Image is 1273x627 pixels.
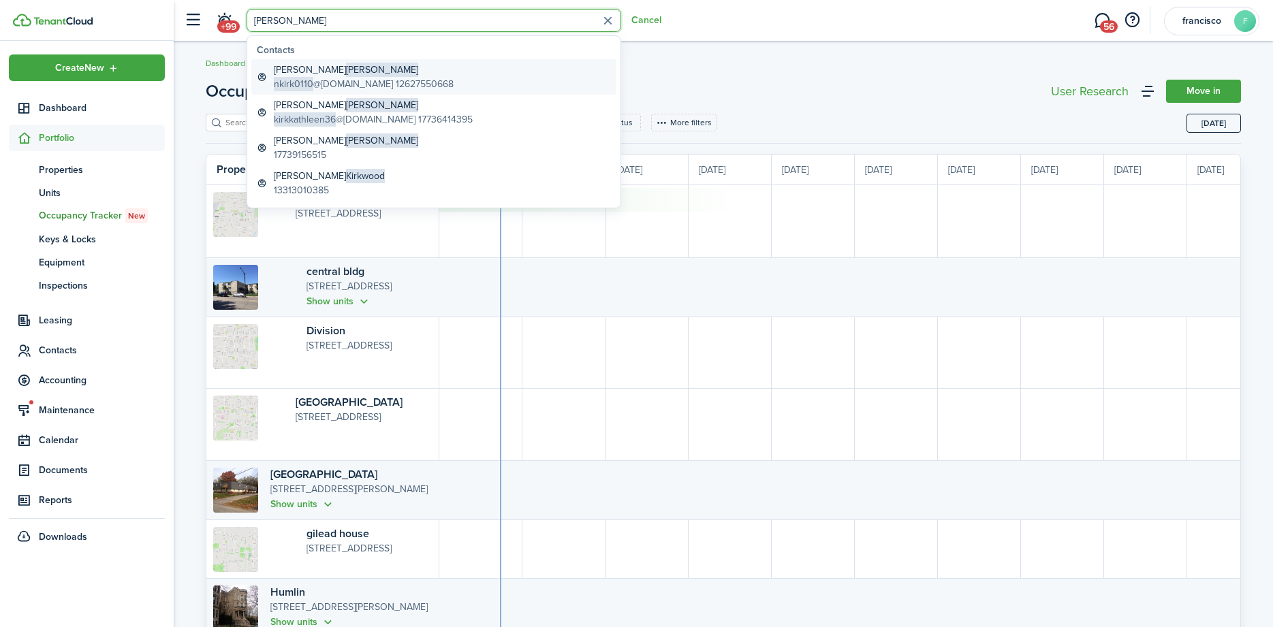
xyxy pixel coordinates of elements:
span: Occupancy Tracker [206,79,349,103]
span: Properties [39,163,165,177]
img: Property avatar [213,192,258,237]
a: Notifications [211,3,237,38]
span: Documents [39,463,165,477]
a: [GEOGRAPHIC_DATA] [296,394,403,410]
span: Maintenance [39,403,165,417]
a: Dashboard [206,57,245,69]
button: Open sidebar [180,7,206,33]
button: Occupancy Tracker [206,79,371,103]
p: [STREET_ADDRESS][PERSON_NAME] [270,482,433,497]
a: gilead house [307,526,369,541]
p: [STREET_ADDRESS] [307,338,433,353]
span: Portfolio [39,131,165,145]
input: Search here... [222,116,342,129]
button: Show units [307,294,371,310]
global-search-item-title: [PERSON_NAME] [274,98,473,112]
global-search-item-description: 13313010385 [274,183,385,197]
button: Open menu [9,54,165,81]
button: Clear search [597,10,618,31]
img: TenantCloud [13,14,31,27]
span: nkirk0110 [274,77,313,91]
span: Occupancy Tracker [39,208,165,223]
button: Today [1186,114,1241,133]
span: Equipment [39,255,165,270]
button: Cancel [631,15,661,26]
a: Units [9,181,165,204]
span: francisco [1174,16,1229,26]
p: [STREET_ADDRESS][PERSON_NAME] [270,600,433,615]
span: +99 [217,20,240,33]
div: [DATE] [689,155,772,184]
a: Dashboard [9,95,165,121]
a: Keys & Locks [9,227,165,251]
span: [PERSON_NAME] [346,133,418,148]
a: Properties [9,158,165,181]
button: Show units [270,497,335,513]
img: Property avatar [213,396,258,440]
button: Open menu [206,79,371,103]
span: Contacts [39,343,165,357]
a: Move in [1166,80,1241,103]
span: Create New [55,63,104,73]
global-search-item-description: 17739156515 [274,148,418,162]
span: Accounting [39,373,165,387]
a: Reports [9,487,165,513]
global-search-item-description: @[DOMAIN_NAME] 17736414395 [274,112,473,127]
span: [PERSON_NAME] [346,63,418,77]
div: [DATE] [938,155,1021,184]
p: [STREET_ADDRESS] [296,206,433,221]
img: Property avatar [213,324,258,369]
global-search-item-title: [PERSON_NAME] [274,133,418,148]
avatar-text: F [1234,10,1256,32]
a: central bldg [307,263,364,279]
span: Inspections [39,278,165,293]
a: [PERSON_NAME][PERSON_NAME]17739156515 [251,130,616,165]
div: [DATE] [1104,155,1187,184]
global-search-item-title: [PERSON_NAME] [274,169,385,183]
input: Search for anything... [247,9,621,32]
p: [STREET_ADDRESS] [296,410,433,424]
span: Reports [39,493,165,507]
span: Leasing [39,313,165,327]
span: New [128,210,145,222]
a: [PERSON_NAME][PERSON_NAME]kirkkathleen36@[DOMAIN_NAME] 17736414395 [251,95,616,130]
div: [DATE] [1187,155,1270,184]
global-search-item-description: @[DOMAIN_NAME] 12627550668 [274,77,454,91]
a: Occupancy TrackerNew [9,204,165,227]
a: [GEOGRAPHIC_DATA] [270,466,377,482]
span: [PERSON_NAME] [346,98,418,112]
a: Messaging [1089,3,1115,38]
div: [DATE] [606,155,689,184]
img: Property avatar [213,527,258,572]
span: 56 [1100,20,1118,33]
a: [PERSON_NAME]Kirkwood13313010385 [251,165,616,201]
p: [STREET_ADDRESS] [307,279,433,294]
a: Division [307,323,345,338]
span: Dashboard [39,101,165,115]
span: Kirkwood [346,169,385,183]
span: Keys & Locks [39,232,165,246]
global-search-list-title: Contacts [257,43,616,57]
span: kirkkathleen36 [274,112,336,127]
div: [DATE] [772,155,855,184]
span: Units [39,186,165,200]
button: More filters [651,114,717,131]
a: [PERSON_NAME][PERSON_NAME]nkirk0110@[DOMAIN_NAME] 12627550668 [251,59,616,95]
a: Equipment [9,251,165,274]
span: Calendar [39,433,165,447]
img: Property avatar [213,265,258,310]
p: [STREET_ADDRESS] [307,541,433,556]
a: Humlin [270,584,305,600]
img: Property avatar [213,468,258,513]
div: User Research [1051,85,1129,97]
span: Downloads [39,530,87,544]
div: [DATE] [855,155,938,184]
div: [DATE] [1021,155,1104,184]
global-search-item-title: [PERSON_NAME] [274,63,454,77]
img: TenantCloud [33,17,93,25]
timeline-board-header-title: Property & Units [217,161,297,178]
a: Inspections [9,274,165,297]
button: User Research [1048,82,1132,101]
button: Open resource center [1120,9,1144,32]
